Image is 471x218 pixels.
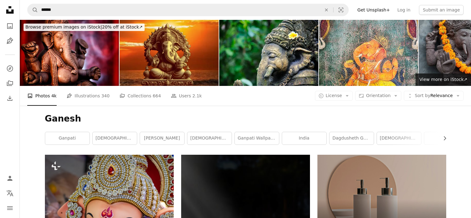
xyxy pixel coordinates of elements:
[4,92,16,105] a: Download History
[140,132,184,145] a: [PERSON_NAME]
[377,132,421,145] a: [DEMOGRAPHIC_DATA] [DEMOGRAPHIC_DATA]
[419,77,467,82] span: View more on iStock ↗
[67,86,110,106] a: Illustrations 340
[4,187,16,199] button: Language
[319,20,418,86] img: Hindu God Ganesha's Figure on an old Indian Door
[120,20,219,86] img: Lord Ganesh s Divine Presence on Ganesh Chaturthi
[315,91,353,101] button: License
[4,35,16,47] a: Illustrations
[25,24,102,29] span: Browse premium images on iStock |
[93,132,137,145] a: [DEMOGRAPHIC_DATA]
[334,4,348,16] button: Visual search
[192,92,202,99] span: 2.1k
[394,5,414,15] a: Log in
[404,91,464,101] button: Sort byRelevance
[20,20,119,86] img: A statue of Ganesha, a deity of India on red background
[4,20,16,32] a: Photos
[153,92,161,99] span: 664
[354,5,394,15] a: Get Unsplash+
[4,172,16,185] a: Log in / Sign up
[45,132,89,145] a: ganpati
[416,73,471,86] a: View more on iStock↗
[355,91,401,101] button: Orientation
[329,132,374,145] a: dagdusheth ganpati
[4,77,16,90] a: Collections
[45,113,446,124] h1: Ganesh
[27,4,349,16] form: Find visuals sitewide
[419,5,464,15] button: Submit an image
[4,202,16,214] button: Menu
[187,132,232,145] a: [DEMOGRAPHIC_DATA]
[24,24,145,31] div: 20% off at iStock ↗
[320,4,333,16] button: Clear
[219,20,318,86] img: Ganesha made of stone in bali
[424,132,469,145] a: [DATE]
[120,86,161,106] a: Collections 664
[28,4,38,16] button: Search Unsplash
[439,132,446,145] button: scroll list to the right
[235,132,279,145] a: ganpati wallpaper
[101,92,110,99] span: 340
[20,20,148,35] a: Browse premium images on iStock|20% off at iStock↗
[326,93,342,98] span: License
[4,62,16,75] a: Explore
[171,86,202,106] a: Users 2.1k
[282,132,326,145] a: india
[415,93,453,99] span: Relevance
[415,93,430,98] span: Sort by
[366,93,390,98] span: Orientation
